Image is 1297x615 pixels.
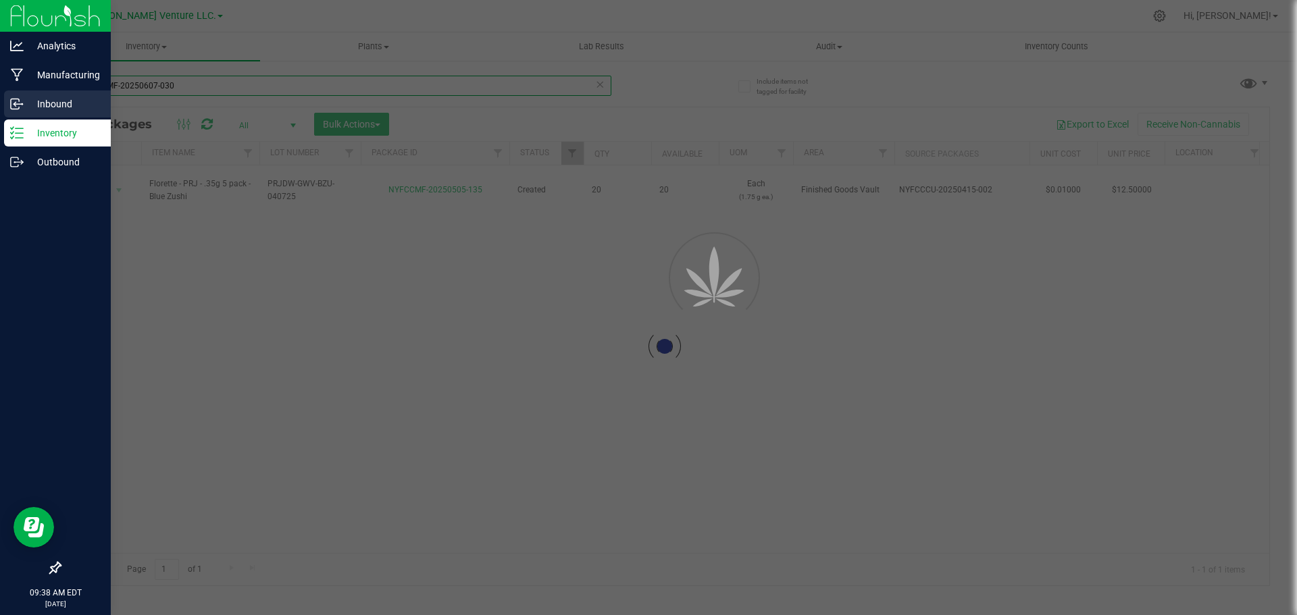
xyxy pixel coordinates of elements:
[24,154,105,170] p: Outbound
[6,599,105,609] p: [DATE]
[10,68,24,82] inline-svg: Manufacturing
[6,587,105,599] p: 09:38 AM EDT
[24,38,105,54] p: Analytics
[24,125,105,141] p: Inventory
[10,97,24,111] inline-svg: Inbound
[10,126,24,140] inline-svg: Inventory
[10,39,24,53] inline-svg: Analytics
[10,155,24,169] inline-svg: Outbound
[24,67,105,83] p: Manufacturing
[14,507,54,547] iframe: Resource center
[24,96,105,112] p: Inbound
